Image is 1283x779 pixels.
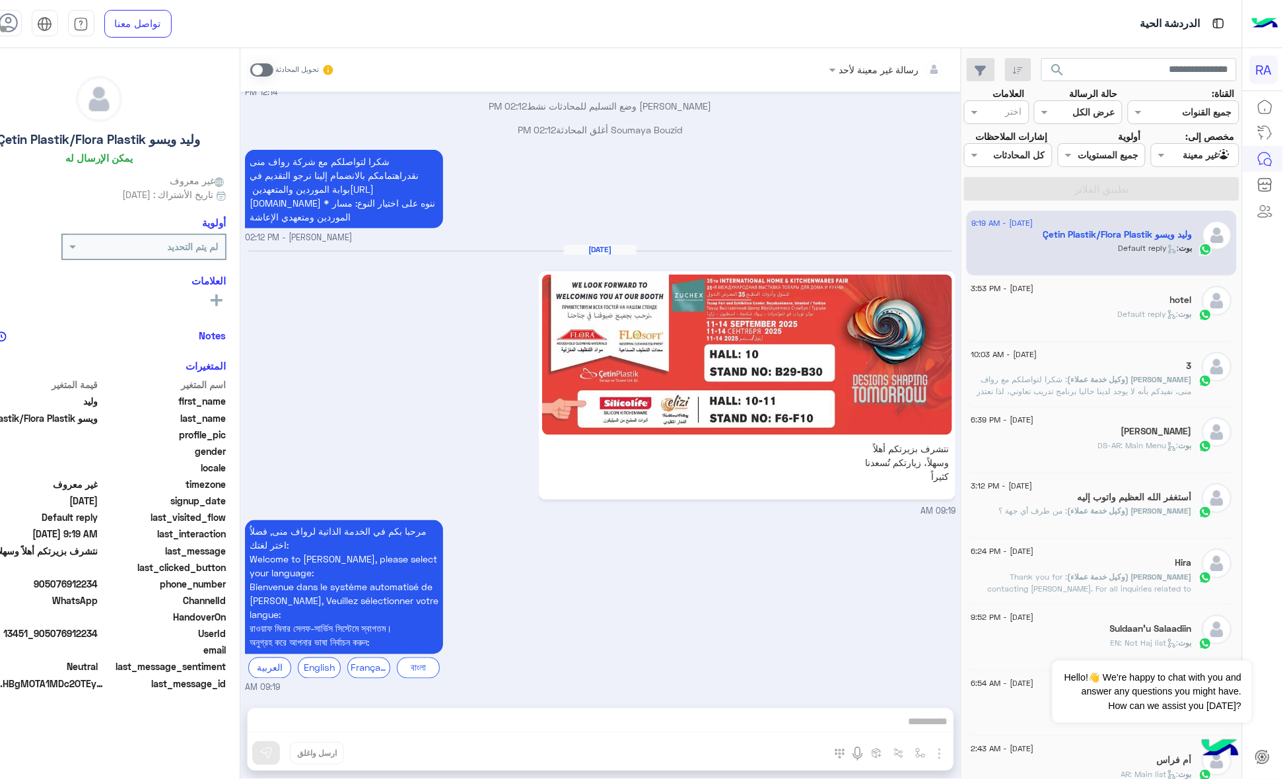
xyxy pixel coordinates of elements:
img: defaultAdmin.png [1202,286,1232,316]
span: اسم المتغير [100,378,226,391]
span: [PERSON_NAME] (وكيل خدمة عملاء) [1068,374,1193,384]
span: [PERSON_NAME] (وكيل خدمة عملاء) [1068,572,1193,582]
span: signup_date [100,494,226,508]
h5: أستغفر الله العظيم واتوب إليه [1078,492,1193,503]
img: defaultAdmin.png [1202,549,1232,578]
span: email [100,643,226,657]
span: من طرف أي جهة ؟ [1000,506,1068,516]
span: timezone [100,477,226,491]
h5: كمال عبد الواحد [1122,426,1193,437]
img: WhatsApp [1199,374,1212,388]
span: Hello!👋 We're happy to chat with you and answer any questions you might have. How can we assist y... [1053,661,1251,723]
img: defaultAdmin.png [77,77,121,121]
span: [DATE] - 9:19 AM [972,217,1033,229]
span: بوت [1179,243,1193,253]
span: ChannelId [100,593,226,607]
span: [DATE] - 9:52 PM [972,611,1035,623]
h5: Suldaan'u Salaadiin [1111,623,1193,634]
span: [DATE] - 3:53 PM [972,283,1035,294]
span: locale [100,461,226,475]
label: أولوية [1119,129,1141,143]
span: بوت [1179,440,1193,450]
span: : AR: Main list [1122,769,1179,779]
small: تحويل المحادثة [275,65,319,75]
a: tab [68,10,94,38]
div: اختر [1006,104,1024,121]
img: tab [37,17,52,32]
img: WhatsApp [1199,440,1212,453]
img: WhatsApp [1199,308,1212,322]
h5: أم فراس [1158,755,1193,766]
img: defaultAdmin.png [1202,220,1232,250]
a: تواصل معنا [104,10,172,38]
label: إشارات الملاحظات [976,129,1048,143]
span: [PERSON_NAME] - 02:12 PM [245,232,352,244]
div: العربية [248,658,291,678]
span: 02:12 PM [518,124,556,135]
img: WhatsApp [1199,571,1212,584]
label: مخصص إلى: [1185,129,1234,143]
span: 02:12 PM [489,100,528,112]
span: first_name [100,394,226,408]
h6: Notes [199,329,226,341]
span: gender [100,444,226,458]
span: 12:14 PM [245,86,277,99]
label: القناة: [1212,86,1234,100]
span: بوت [1179,769,1193,779]
p: [PERSON_NAME] وضع التسليم للمحادثات نشط [245,99,955,113]
img: defaultAdmin.png [1202,483,1232,513]
h6: يمكن الإرسال له [65,152,133,164]
button: search [1041,58,1074,86]
div: Français [347,658,390,678]
span: phone_number [100,577,226,591]
span: [DATE] - 2:43 AM [972,743,1035,755]
span: last_name [100,411,226,425]
img: defaultAdmin.png [1202,352,1232,382]
span: 09:19 AM [920,506,955,516]
h5: hotel [1171,294,1193,306]
button: ارسل واغلق [290,742,344,764]
h5: وليد ويسو Çetin Plastik/Flora Plastik [1043,229,1193,240]
div: RA [1250,55,1278,84]
h6: أولوية [203,217,226,228]
h6: المتغيرات [186,360,226,372]
p: نتشرف بزيرتكم أهلاً وسهلاً، زيارتكم تُسعدنا كثيراً [862,438,952,487]
img: defaultAdmin.png [1202,615,1232,644]
span: [DATE] - 6:39 PM [972,414,1035,426]
span: [DATE] - 3:12 PM [972,480,1033,492]
span: profile_pic [100,428,226,442]
span: last_message_sentiment [100,660,226,673]
div: বাংলা [397,658,440,678]
h5: Hira [1176,557,1193,568]
img: hulul-logo.png [1197,726,1243,772]
span: last_visited_flow [100,510,226,524]
img: tab [1210,15,1227,32]
img: 2559685717748578.jpg [542,275,952,435]
span: last_clicked_button [100,560,226,574]
span: [DATE] - 6:24 PM [972,545,1035,557]
span: تاريخ الأشتراك : [DATE] [122,187,213,201]
span: غير معروف [170,174,226,187]
label: حالة الرسالة [1070,86,1118,100]
p: 31/7/2025, 2:12 PM [245,150,443,228]
span: HandoverOn [100,610,226,624]
p: Soumaya Bouzid أغلق المحادثة [245,123,955,137]
img: tab [73,17,88,32]
p: الدردشة الحية [1140,15,1200,33]
p: 28/8/2025, 9:19 AM [245,520,443,654]
img: defaultAdmin.png [1202,417,1232,447]
span: : Default reply [1119,243,1179,253]
span: 09:19 AM [245,682,280,694]
span: last_message [100,544,226,558]
h6: [DATE] [564,245,637,254]
img: WhatsApp [1199,506,1212,519]
span: شكرا لتواصلكم مع شركة رواف منى نقدراهتمامكم بالانضمام إلينا نرجو التقديم في بوابة الموردين والمتع... [250,156,435,222]
span: [DATE] - 6:54 AM [972,677,1035,689]
span: : Default reply [1119,309,1179,319]
img: WhatsApp [1199,243,1212,256]
span: بوت [1179,309,1193,319]
div: English [298,658,341,678]
a: نتشرف بزيرتكم أهلاً وسهلاً، زيارتكم تُسعدنا كثيراً [539,271,955,500]
span: search [1049,62,1065,78]
h5: 3 [1187,360,1193,372]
